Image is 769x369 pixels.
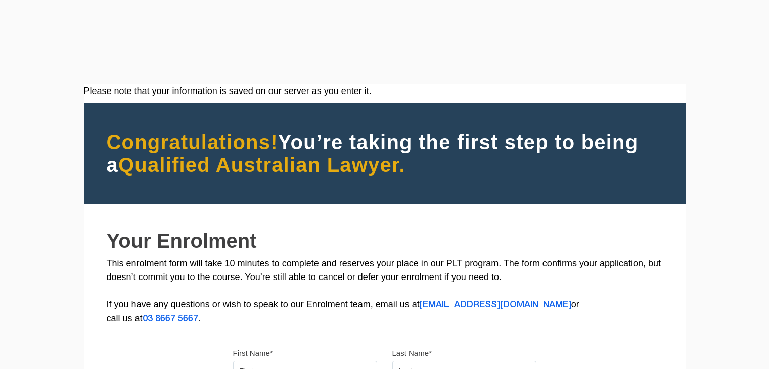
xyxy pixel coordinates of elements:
[107,131,663,176] h2: You’re taking the first step to being a
[107,131,278,153] span: Congratulations!
[143,315,198,323] a: 03 8667 5667
[107,229,663,252] h2: Your Enrolment
[84,84,686,98] div: Please note that your information is saved on our server as you enter it.
[420,301,571,309] a: [EMAIL_ADDRESS][DOMAIN_NAME]
[107,257,663,326] p: This enrolment form will take 10 minutes to complete and reserves your place in our PLT program. ...
[392,348,432,358] label: Last Name*
[118,154,405,176] span: Qualified Australian Lawyer.
[233,348,273,358] label: First Name*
